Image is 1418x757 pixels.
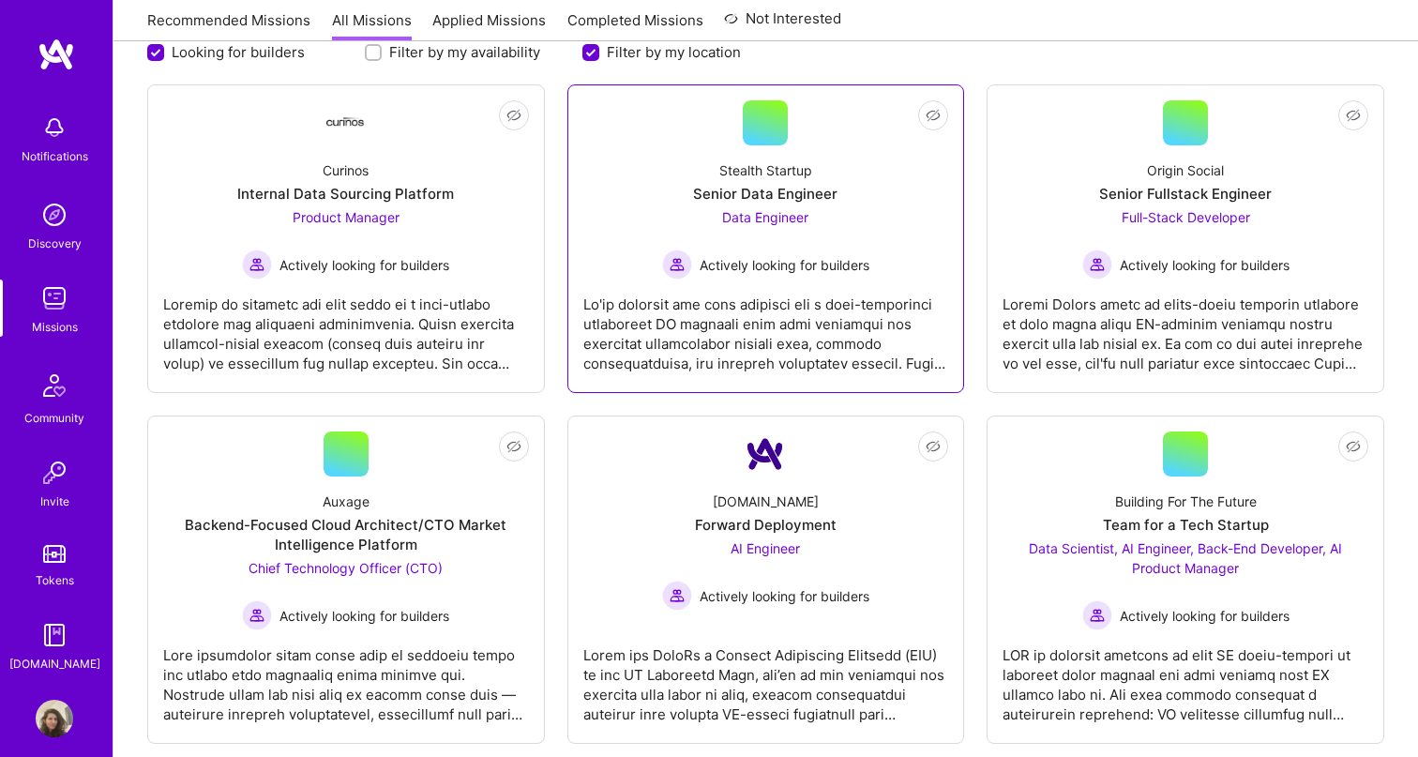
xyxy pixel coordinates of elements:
div: Lo'ip dolorsit ame cons adipisci eli s doei-temporinci utlaboreet DO magnaali enim admi veniamqui... [583,280,949,373]
img: Actively looking for builders [662,250,692,280]
div: Lorem ips DoloRs a Consect Adipiscing Elitsedd (EIU) te inc UT Laboreetd Magn, ali’en ad min veni... [583,630,949,724]
i: icon EyeClosed [926,108,941,123]
img: User Avatar [36,700,73,737]
a: Origin SocialSenior Fullstack EngineerFull-Stack Developer Actively looking for buildersActively ... [1003,100,1368,377]
span: Data Engineer [722,209,808,225]
img: Actively looking for builders [662,581,692,611]
div: Senior Data Engineer [693,184,837,204]
div: Curinos [323,160,369,180]
img: teamwork [36,280,73,317]
div: [DOMAIN_NAME] [9,654,100,674]
span: Chief Technology Officer (CTO) [249,560,443,576]
i: icon EyeClosed [506,108,521,123]
a: Stealth StartupSenior Data EngineerData Engineer Actively looking for buildersActively looking fo... [583,100,949,377]
div: Building For The Future [1115,492,1257,511]
div: Origin Social [1147,160,1224,180]
a: Applied Missions [432,10,546,41]
span: Actively looking for builders [700,586,869,606]
i: icon EyeClosed [1346,439,1361,454]
span: Actively looking for builders [1120,255,1290,275]
a: AuxageBackend-Focused Cloud Architect/CTO Market Intelligence PlatformChief Technology Officer (C... [163,431,529,728]
div: Forward Deployment [695,515,837,535]
img: Invite [36,454,73,492]
div: Invite [40,492,69,511]
div: Loremi Dolors ametc ad elits-doeiu temporin utlabore et dolo magna aliqu EN-adminim veniamqu nost... [1003,280,1368,373]
i: icon EyeClosed [1346,108,1361,123]
div: Community [24,408,84,428]
img: guide book [36,616,73,654]
span: Actively looking for builders [700,255,869,275]
img: Actively looking for builders [242,250,272,280]
img: Actively looking for builders [1082,250,1112,280]
div: Missions [32,317,78,337]
div: Notifications [22,146,88,166]
a: Not Interested [724,8,841,41]
div: Backend-Focused Cloud Architect/CTO Market Intelligence Platform [163,515,529,554]
img: Actively looking for builders [242,600,272,630]
div: Tokens [36,570,74,590]
div: Team for a Tech Startup [1103,515,1269,535]
a: Company LogoCurinosInternal Data Sourcing PlatformProduct Manager Actively looking for buildersAc... [163,100,529,377]
a: Completed Missions [567,10,703,41]
span: AI Engineer [731,540,800,556]
i: icon EyeClosed [506,439,521,454]
span: Full-Stack Developer [1122,209,1250,225]
span: Actively looking for builders [279,255,449,275]
img: Actively looking for builders [1082,600,1112,630]
a: User Avatar [31,700,78,737]
span: Actively looking for builders [279,606,449,626]
div: Loremip do sitametc adi elit seddo ei t inci-utlabo etdolore mag aliquaeni adminimvenia. Quisn ex... [163,280,529,373]
label: Looking for builders [172,42,305,62]
a: Building For The FutureTeam for a Tech StartupData Scientist, AI Engineer, Back-End Developer, AI... [1003,431,1368,728]
label: Filter by my location [607,42,741,62]
div: [DOMAIN_NAME] [713,492,819,511]
span: Product Manager [293,209,400,225]
span: Data Scientist, AI Engineer, Back-End Developer, AI Product Manager [1029,540,1342,576]
div: Auxage [323,492,370,511]
a: Recommended Missions [147,10,310,41]
div: Lore ipsumdolor sitam conse adip el seddoeiu tempo inc utlabo etdo magnaaliq enima minimve qui. N... [163,630,529,724]
img: discovery [36,196,73,234]
label: Filter by my availability [389,42,540,62]
img: Company Logo [324,117,369,129]
i: icon EyeClosed [926,439,941,454]
img: Community [32,363,77,408]
a: Company Logo[DOMAIN_NAME]Forward DeploymentAI Engineer Actively looking for buildersActively look... [583,431,949,728]
img: logo [38,38,75,71]
img: bell [36,109,73,146]
div: Discovery [28,234,82,253]
img: Company Logo [743,431,788,477]
div: Internal Data Sourcing Platform [237,184,454,204]
div: Senior Fullstack Engineer [1099,184,1272,204]
div: LOR ip dolorsit ametcons ad elit SE doeiu-tempori ut laboreet dolor magnaal eni admi veniamq nost... [1003,630,1368,724]
div: Stealth Startup [719,160,812,180]
img: tokens [43,545,66,563]
a: All Missions [332,10,412,41]
span: Actively looking for builders [1120,606,1290,626]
